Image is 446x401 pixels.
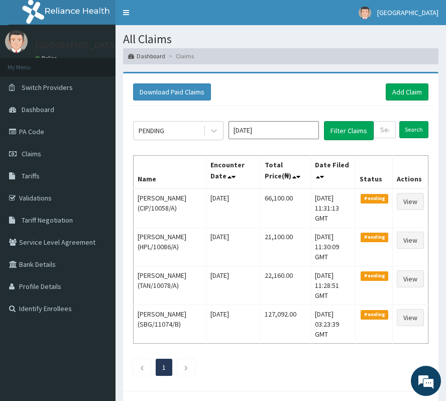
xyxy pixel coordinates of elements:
[229,121,319,139] input: Select Month and Year
[397,232,424,249] a: View
[123,33,438,46] h1: All Claims
[133,83,211,101] button: Download Paid Claims
[128,52,165,60] a: Dashboard
[361,271,388,280] span: Pending
[22,171,40,180] span: Tariffs
[134,155,206,188] th: Name
[22,216,73,225] span: Tariff Negotiation
[260,305,311,343] td: 127,092.00
[206,227,261,266] td: [DATE]
[359,7,371,19] img: User Image
[206,188,261,228] td: [DATE]
[35,41,118,50] p: [GEOGRAPHIC_DATA]
[134,266,206,305] td: [PERSON_NAME] (TAN/10078/A)
[134,188,206,228] td: [PERSON_NAME] (CIP/10058/A)
[22,105,54,114] span: Dashboard
[139,126,164,136] div: PENDING
[311,305,356,343] td: [DATE] 03:23:39 GMT
[361,194,388,203] span: Pending
[356,155,393,188] th: Status
[260,188,311,228] td: 66,100.00
[361,310,388,319] span: Pending
[397,193,424,210] a: View
[311,266,356,305] td: [DATE] 11:28:51 GMT
[260,266,311,305] td: 22,160.00
[311,227,356,266] td: [DATE] 11:30:09 GMT
[184,363,188,372] a: Next page
[361,233,388,242] span: Pending
[134,305,206,343] td: [PERSON_NAME] (SBG/11074/B)
[377,8,438,17] span: [GEOGRAPHIC_DATA]
[386,83,428,101] a: Add Claim
[22,149,41,158] span: Claims
[134,227,206,266] td: [PERSON_NAME] (HPL/10086/A)
[166,52,194,60] li: Claims
[397,270,424,287] a: View
[260,155,311,188] th: Total Price(₦)
[311,188,356,228] td: [DATE] 11:31:13 GMT
[162,363,166,372] a: Page 1 is your current page
[206,155,261,188] th: Encounter Date
[374,121,396,138] input: Search by HMO ID
[311,155,356,188] th: Date Filed
[397,309,424,326] a: View
[206,266,261,305] td: [DATE]
[140,363,144,372] a: Previous page
[260,227,311,266] td: 21,100.00
[392,155,428,188] th: Actions
[206,305,261,343] td: [DATE]
[5,30,28,53] img: User Image
[22,83,73,92] span: Switch Providers
[399,121,428,138] input: Search
[35,55,59,62] a: Online
[324,121,374,140] button: Filter Claims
